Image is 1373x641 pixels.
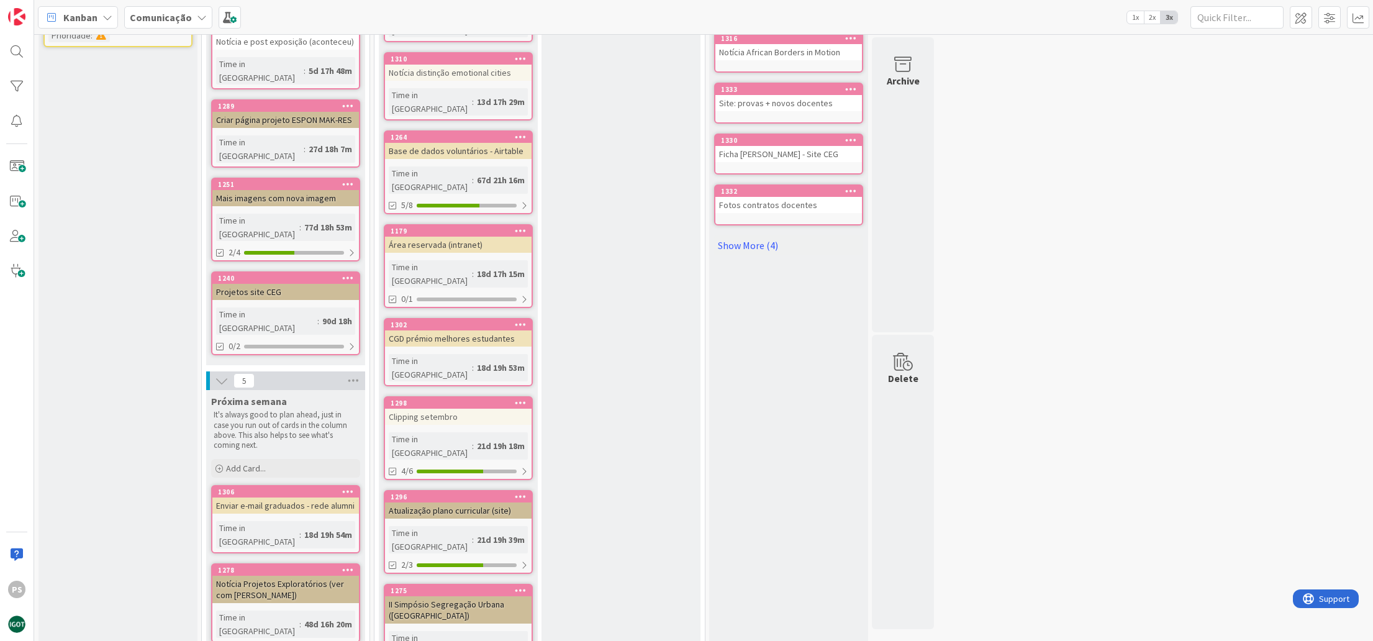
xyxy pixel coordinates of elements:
[714,235,863,255] a: Show More (4)
[474,95,528,109] div: 13d 17h 29m
[715,84,862,111] div: 1333Site: provas + novos docentes
[715,44,862,60] div: Notícia African Borders in Motion
[212,576,359,603] div: Notícia Projetos Exploratórios (ver com [PERSON_NAME])
[385,53,532,65] div: 1310
[1190,6,1284,29] input: Quick Filter...
[385,502,532,519] div: Atualização plano curricular (site)
[391,55,532,63] div: 1310
[216,135,304,163] div: Time in [GEOGRAPHIC_DATA]
[391,586,532,595] div: 1275
[212,486,359,514] div: 1306Enviar e-mail graduados - rede alumni
[299,528,301,542] span: :
[212,179,359,206] div: 1251Mais imagens com nova imagem
[304,64,306,78] span: :
[212,273,359,284] div: 1240
[218,180,359,189] div: 1251
[26,2,57,17] span: Support
[715,186,862,197] div: 1332
[8,581,25,598] div: PS
[226,463,266,474] span: Add Card...
[715,33,862,60] div: 1316Notícia African Borders in Motion
[317,314,319,328] span: :
[301,528,355,542] div: 18d 19h 54m
[715,146,862,162] div: Ficha [PERSON_NAME] - Site CEG
[715,33,862,44] div: 1316
[212,101,359,112] div: 1289
[306,64,355,78] div: 5d 17h 48m
[218,566,359,575] div: 1278
[389,88,472,116] div: Time in [GEOGRAPHIC_DATA]
[401,293,413,306] span: 0/1
[1127,11,1144,24] span: 1x
[216,307,317,335] div: Time in [GEOGRAPHIC_DATA]
[888,371,918,386] div: Delete
[385,596,532,624] div: II Simpósio Segregação Urbana ([GEOGRAPHIC_DATA])
[385,225,532,253] div: 1179Área reservada (intranet)
[474,533,528,547] div: 21d 19h 39m
[715,135,862,146] div: 1330
[715,95,862,111] div: Site: provas + novos docentes
[385,409,532,425] div: Clipping setembro
[304,142,306,156] span: :
[1144,11,1161,24] span: 2x
[212,273,359,300] div: 1240Projetos site CEG
[218,102,359,111] div: 1289
[385,491,532,502] div: 1296
[212,498,359,514] div: Enviar e-mail graduados - rede alumni
[130,11,192,24] b: Comunicação
[216,521,299,548] div: Time in [GEOGRAPHIC_DATA]
[216,57,304,84] div: Time in [GEOGRAPHIC_DATA]
[472,173,474,187] span: :
[389,526,472,553] div: Time in [GEOGRAPHIC_DATA]
[319,314,355,328] div: 90d 18h
[385,319,532,347] div: 1302CGD prémio melhores estudantes
[385,237,532,253] div: Área reservada (intranet)
[212,34,359,50] div: Notícia e post exposição (aconteceu)
[715,186,862,213] div: 1332Fotos contratos docentes
[401,558,413,571] span: 2/3
[474,267,528,281] div: 18d 17h 15m
[8,8,25,25] img: Visit kanbanzone.com
[214,410,358,450] p: It's always good to plan ahead, just in case you run out of cards in the column above. This also ...
[721,187,862,196] div: 1332
[715,135,862,162] div: 1330Ficha [PERSON_NAME] - Site CEG
[391,493,532,501] div: 1296
[389,432,472,460] div: Time in [GEOGRAPHIC_DATA]
[385,585,532,596] div: 1275
[472,95,474,109] span: :
[472,439,474,453] span: :
[474,173,528,187] div: 67d 21h 16m
[212,179,359,190] div: 1251
[8,616,25,633] img: avatar
[391,227,532,235] div: 1179
[721,34,862,43] div: 1316
[472,361,474,375] span: :
[472,533,474,547] span: :
[299,617,301,631] span: :
[212,22,359,50] div: Notícia e post exposição (aconteceu)
[306,142,355,156] div: 27d 18h 7m
[385,398,532,425] div: 1298Clipping setembro
[212,486,359,498] div: 1306
[474,439,528,453] div: 21d 19h 18m
[48,29,91,42] div: Prioridade
[474,361,528,375] div: 18d 19h 53m
[1161,11,1177,24] span: 3x
[401,465,413,478] span: 4/6
[91,29,93,42] span: :
[212,284,359,300] div: Projetos site CEG
[389,354,472,381] div: Time in [GEOGRAPHIC_DATA]
[385,585,532,624] div: 1275II Simpósio Segregação Urbana ([GEOGRAPHIC_DATA])
[385,330,532,347] div: CGD prémio melhores estudantes
[715,197,862,213] div: Fotos contratos docentes
[218,488,359,496] div: 1306
[401,199,413,212] span: 5/8
[63,10,97,25] span: Kanban
[721,85,862,94] div: 1333
[229,246,240,259] span: 2/4
[229,340,240,353] span: 0/2
[385,319,532,330] div: 1302
[212,190,359,206] div: Mais imagens com nova imagem
[211,395,287,407] span: Próxima semana
[216,611,299,638] div: Time in [GEOGRAPHIC_DATA]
